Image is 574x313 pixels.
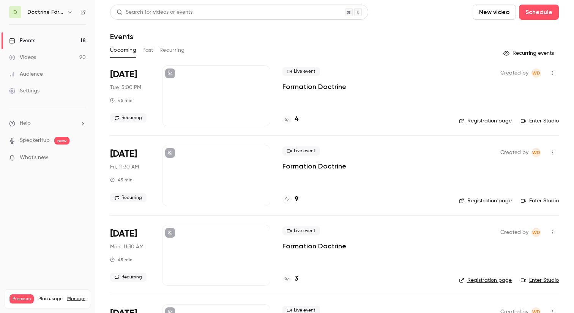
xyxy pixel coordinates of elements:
[110,225,150,286] div: Sep 8 Mon, 11:30 AM (Europe/Paris)
[38,296,63,302] span: Plan usage
[521,117,559,125] a: Enter Studio
[521,197,559,205] a: Enter Studio
[295,194,298,205] h4: 9
[519,5,559,20] button: Schedule
[282,146,320,156] span: Live event
[500,68,528,78] span: Created by
[110,44,136,56] button: Upcoming
[531,148,541,157] span: Webinar Doctrine
[282,242,346,251] a: Formation Doctrine
[110,163,139,171] span: Fri, 11:30 AM
[110,243,143,251] span: Mon, 11:30 AM
[110,84,141,91] span: Tue, 5:00 PM
[532,148,540,157] span: WD
[110,113,147,122] span: Recurring
[295,274,298,284] h4: 3
[110,32,133,41] h1: Events
[110,65,150,126] div: Sep 2 Tue, 5:00 PM (Europe/Paris)
[110,145,150,206] div: Sep 5 Fri, 11:30 AM (Europe/Paris)
[9,54,36,61] div: Videos
[459,197,512,205] a: Registration page
[117,8,192,16] div: Search for videos or events
[110,177,132,183] div: 45 min
[110,193,147,202] span: Recurring
[282,114,298,125] a: 4
[9,119,86,127] li: help-dropdown-opener
[110,228,137,240] span: [DATE]
[500,47,559,59] button: Recurring events
[282,162,346,171] a: Formation Doctrine
[142,44,153,56] button: Past
[110,97,132,103] div: 45 min
[110,257,132,263] div: 45 min
[20,137,50,145] a: SpeakerHub
[282,226,320,235] span: Live event
[20,119,31,127] span: Help
[295,114,298,125] h4: 4
[110,148,137,160] span: [DATE]
[531,228,541,237] span: Webinar Doctrine
[9,37,35,44] div: Events
[67,296,85,302] a: Manage
[500,228,528,237] span: Created by
[473,5,516,20] button: New video
[282,274,298,284] a: 3
[459,276,512,284] a: Registration page
[20,154,48,162] span: What's new
[110,68,137,81] span: [DATE]
[532,228,540,237] span: WD
[9,87,39,95] div: Settings
[9,294,34,303] span: Premium
[500,148,528,157] span: Created by
[459,117,512,125] a: Registration page
[159,44,185,56] button: Recurring
[77,154,86,161] iframe: Noticeable Trigger
[282,67,320,76] span: Live event
[282,82,346,91] a: Formation Doctrine
[54,137,69,145] span: new
[13,8,17,16] span: D
[282,194,298,205] a: 9
[531,68,541,78] span: Webinar Doctrine
[532,68,540,78] span: WD
[27,8,64,16] h6: Doctrine Formation Avocats
[521,276,559,284] a: Enter Studio
[110,273,147,282] span: Recurring
[9,70,43,78] div: Audience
